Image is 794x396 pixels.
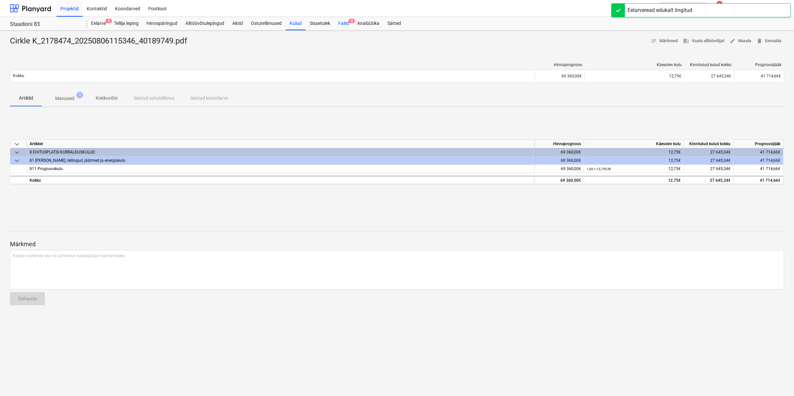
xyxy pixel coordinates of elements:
[684,140,734,148] div: Kinnitatud kulud kokku
[181,17,228,30] a: Alltöövõtulepingud
[761,74,781,78] span: 41 714,66€
[651,37,678,45] span: Märkmed
[683,37,724,45] span: Vaata alltöövõtjat
[730,37,751,45] span: Muuda
[628,3,704,11] div: Projekti ületoomine ebaõnnestus
[684,176,734,184] div: 27 645,34€
[687,62,732,67] div: Kinnitatud kulud kokku
[535,71,584,81] div: 69 360,00€
[96,95,118,102] p: Kokkuvõte
[680,36,727,46] button: Vaata alltöövõtjat
[534,156,584,165] div: 69 360,00€
[13,140,21,148] span: keyboard_arrow_down
[13,157,21,165] span: keyboard_arrow_down
[587,148,681,156] div: 12,75€
[306,17,334,30] a: Sissetulek
[756,38,762,44] span: delete
[27,140,534,148] div: Artikkel
[13,148,21,156] span: keyboard_arrow_down
[587,74,681,78] div: 12,75€
[684,148,734,156] div: 27 645,34€
[143,17,181,30] a: Hinnapäringud
[587,62,682,67] div: Käesolev kulu
[30,156,531,164] div: 81 Soojakud, tellingud, jäätmed ja energiakulu
[27,176,534,184] div: Kokku
[87,17,110,30] div: Eelarve
[534,148,584,156] div: 69 360,00€
[756,37,781,45] span: Eemalda
[754,36,784,46] button: Eemalda
[587,167,611,171] small: 1,00 × 12,75€ / tk
[10,240,784,248] p: Märkmed
[55,95,74,102] p: Manused
[534,165,584,173] div: 69 360,00€
[534,140,584,148] div: Hinnaprognoos
[734,140,783,148] div: Prognoosijääk
[76,92,83,98] span: 1
[334,17,353,30] div: Failid
[587,165,681,173] div: 12,75€
[584,140,684,148] div: Käesolev kulu
[353,17,383,30] a: Analüütika
[587,176,681,185] div: 12,75€
[683,38,689,44] span: business
[538,62,582,67] div: Hinnaprognoos
[710,166,731,171] span: 27 645,34€
[334,17,353,30] a: Failid8
[10,21,79,28] div: Staadioni 83
[286,17,306,30] a: Kulud
[10,36,192,47] div: Cirkle K_2178474_20250806115346_40189749.pdf
[760,166,780,171] span: 41 714,66€
[18,95,34,102] p: Artiklid
[684,156,734,165] div: 27 645,34€
[348,19,355,23] span: 8
[228,17,247,30] a: Aktid
[684,71,734,81] div: 27 645,34€
[247,17,286,30] a: Ostutellimused
[651,38,657,44] span: notes
[110,17,143,30] a: Tellija leping
[30,148,531,156] div: 8 EHITUSPLATSI KORRALDUSKULUD
[734,176,783,184] div: 41 714,66€
[648,36,680,46] button: Märkmed
[383,17,405,30] a: Sätted
[734,148,783,156] div: 41 714,66€
[628,6,692,14] div: Eelarveread edukalt lingitud
[13,73,24,79] p: Kokku
[587,156,681,165] div: 12,75€
[87,17,110,30] a: Eelarve5
[727,36,754,46] button: Muuda
[734,156,783,165] div: 41 714,66€
[737,62,781,67] div: Prognoosijääk
[105,19,112,23] span: 5
[534,176,584,184] div: 69 360,00€
[30,166,63,171] span: 811 Prognooskulu
[730,38,736,44] span: edit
